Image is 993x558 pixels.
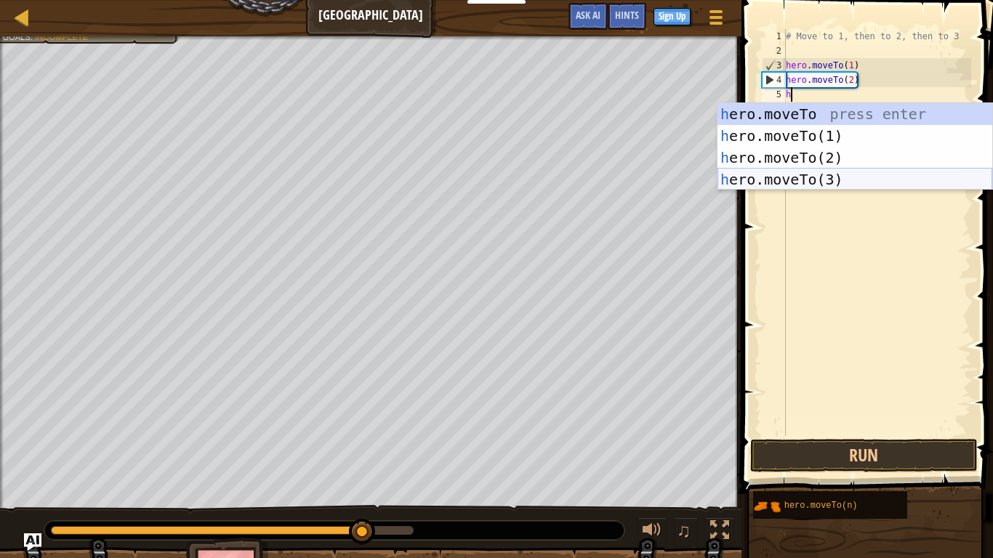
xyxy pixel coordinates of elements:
[705,517,734,547] button: Toggle fullscreen
[568,3,608,30] button: Ask AI
[763,73,786,87] div: 4
[576,8,600,22] span: Ask AI
[784,501,858,511] span: hero.moveTo(n)
[615,8,639,22] span: Hints
[762,102,786,116] div: 6
[763,58,786,73] div: 3
[762,29,786,44] div: 1
[24,533,41,551] button: Ask AI
[638,517,667,547] button: Adjust volume
[750,439,977,472] button: Run
[674,517,699,547] button: ♫
[753,493,781,520] img: portrait.png
[762,44,786,58] div: 2
[762,87,786,102] div: 5
[677,519,691,541] span: ♫
[698,3,734,37] button: Show game menu
[654,8,691,25] button: Sign Up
